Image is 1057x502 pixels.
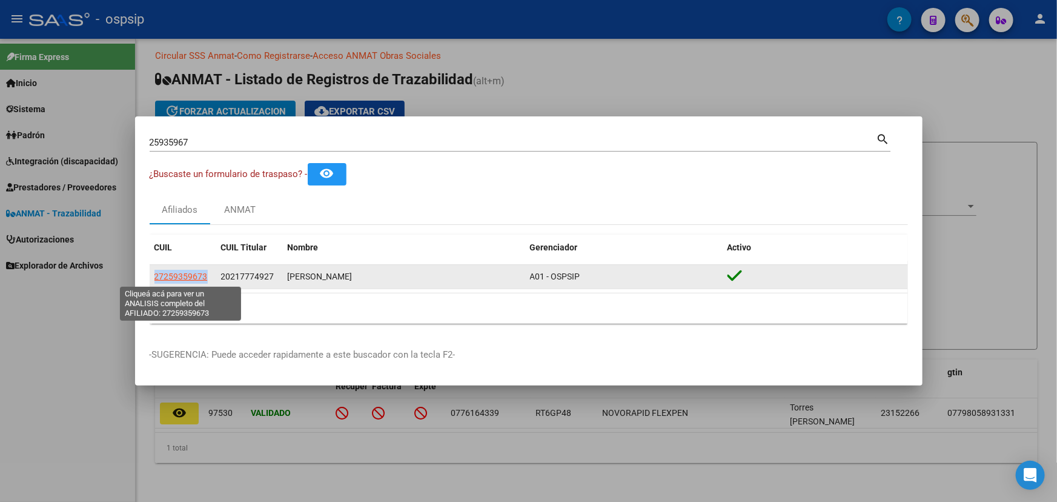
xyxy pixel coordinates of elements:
[283,235,525,261] datatable-header-cell: Nombre
[150,293,908,324] div: 1 total
[162,203,197,217] div: Afiliados
[723,235,908,261] datatable-header-cell: Activo
[154,272,208,281] span: 27259359673
[288,270,520,284] div: [PERSON_NAME]
[530,272,580,281] span: A01 - OSPSIP
[288,243,319,252] span: Nombre
[221,243,267,252] span: CUIL Titular
[876,131,890,146] mat-icon: search
[150,169,308,179] span: ¿Buscaste un formulario de traspaso? -
[150,235,216,261] datatable-header-cell: CUIL
[525,235,723,261] datatable-header-cell: Gerenciador
[154,243,173,252] span: CUIL
[727,243,752,252] span: Activo
[150,348,908,362] p: -SUGERENCIA: Puede acceder rapidamente a este buscador con la tecla F2-
[221,272,274,281] span: 20217774927
[225,203,256,217] div: ANMAT
[1016,461,1045,490] div: Open Intercom Messenger
[320,166,334,181] mat-icon: remove_red_eye
[216,235,283,261] datatable-header-cell: CUIL Titular
[530,243,578,252] span: Gerenciador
